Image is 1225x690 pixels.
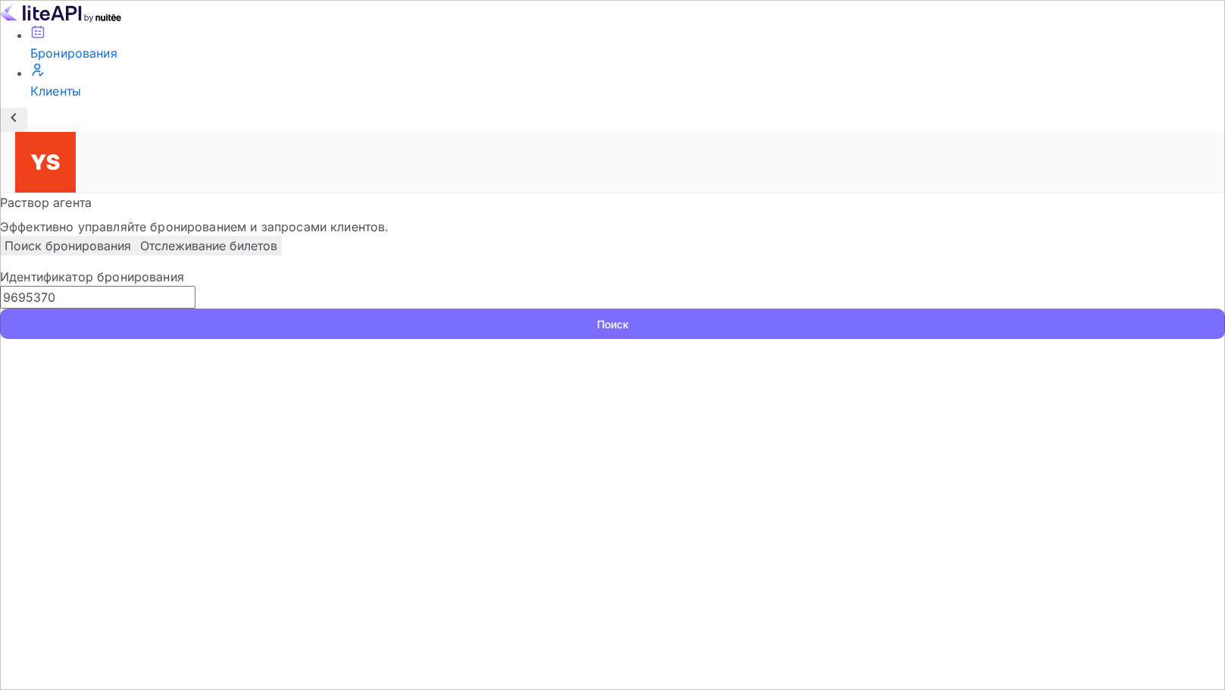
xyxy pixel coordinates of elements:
[30,45,117,61] ya-tr-span: Бронирования
[30,24,1225,62] a: Бронирования
[597,316,629,332] ya-tr-span: Поиск
[140,238,277,253] ya-tr-span: Отслеживание билетов
[5,238,131,253] ya-tr-span: Поиск бронирования
[15,132,76,193] img: Служба Поддержки Яндекса
[30,83,81,99] ya-tr-span: Клиенты
[30,62,1225,100] a: Клиенты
